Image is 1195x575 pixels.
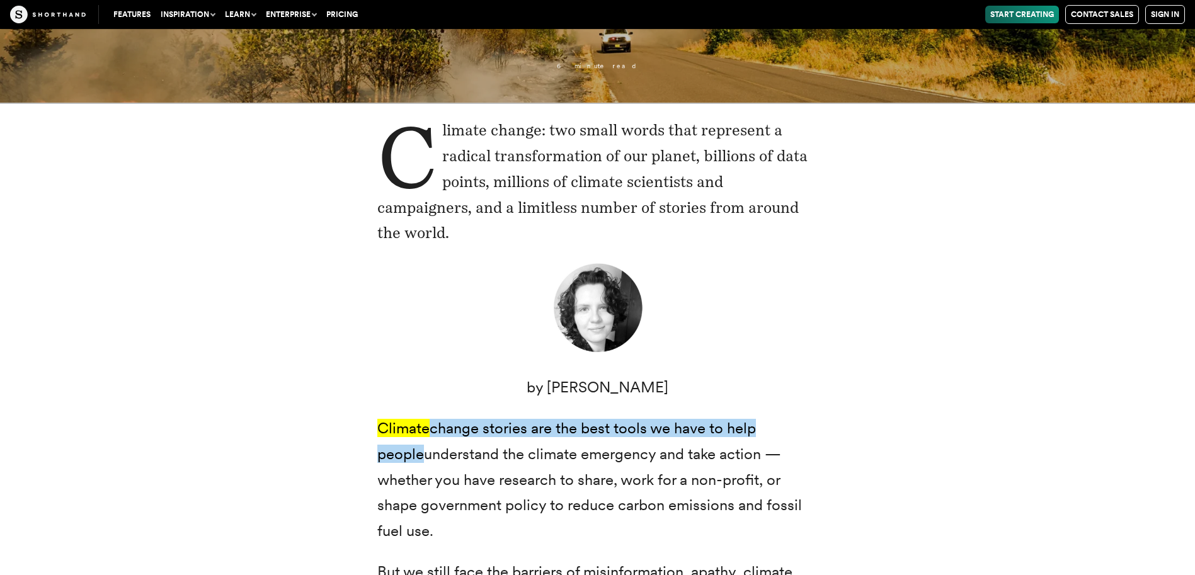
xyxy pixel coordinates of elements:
[377,375,818,401] p: by [PERSON_NAME]
[377,416,818,544] p: understand the climate emergency and take action — whether you have research to share, work for a...
[985,6,1059,23] a: Start Creating
[261,6,321,23] button: Enterprise
[1065,5,1139,24] a: Contact Sales
[377,118,818,246] p: Climate change: two small words that represent a radical transformation of our planet, billions o...
[220,6,261,23] button: Learn
[321,6,363,23] a: Pricing
[1145,5,1185,24] a: Sign in
[108,6,156,23] a: Features
[156,6,220,23] button: Inspiration
[377,419,430,437] msreadoutspan: Climate
[377,419,756,463] msreadoutspan: change stories are the best tools we have to help people
[296,62,899,69] p: 6 minute read
[10,6,86,23] img: The Craft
